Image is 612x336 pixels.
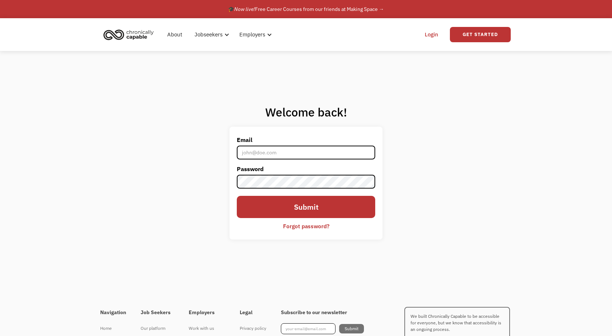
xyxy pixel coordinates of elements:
[228,5,384,13] div: 🎓 Free Career Courses from our friends at Making Space →
[420,23,443,46] a: Login
[237,146,375,159] input: john@doe.com
[141,323,174,333] a: Our platform
[195,30,223,39] div: Jobseekers
[278,220,335,232] a: Forgot password?
[450,27,511,42] a: Get Started
[100,323,126,333] a: Home
[283,222,329,230] div: Forgot password?
[237,134,375,232] form: Email Form 2
[189,309,225,316] h4: Employers
[190,23,231,46] div: Jobseekers
[281,309,364,316] h4: Subscribe to our newsletter
[237,163,375,175] label: Password
[237,196,375,218] input: Submit
[239,30,265,39] div: Employers
[240,309,266,316] h4: Legal
[141,309,174,316] h4: Job Seekers
[101,27,156,43] img: Chronically Capable logo
[235,23,274,46] div: Employers
[281,323,336,334] input: your-email@email.com
[237,134,375,146] label: Email
[101,27,159,43] a: home
[281,323,364,334] form: Footer Newsletter
[240,323,266,333] a: Privacy policy
[100,324,126,333] div: Home
[141,324,174,333] div: Our platform
[339,324,364,333] input: Submit
[229,105,382,119] h1: Welcome back!
[163,23,187,46] a: About
[189,324,225,333] div: Work with us
[240,324,266,333] div: Privacy policy
[234,6,255,12] em: Now live!
[189,323,225,333] a: Work with us
[100,309,126,316] h4: Navigation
